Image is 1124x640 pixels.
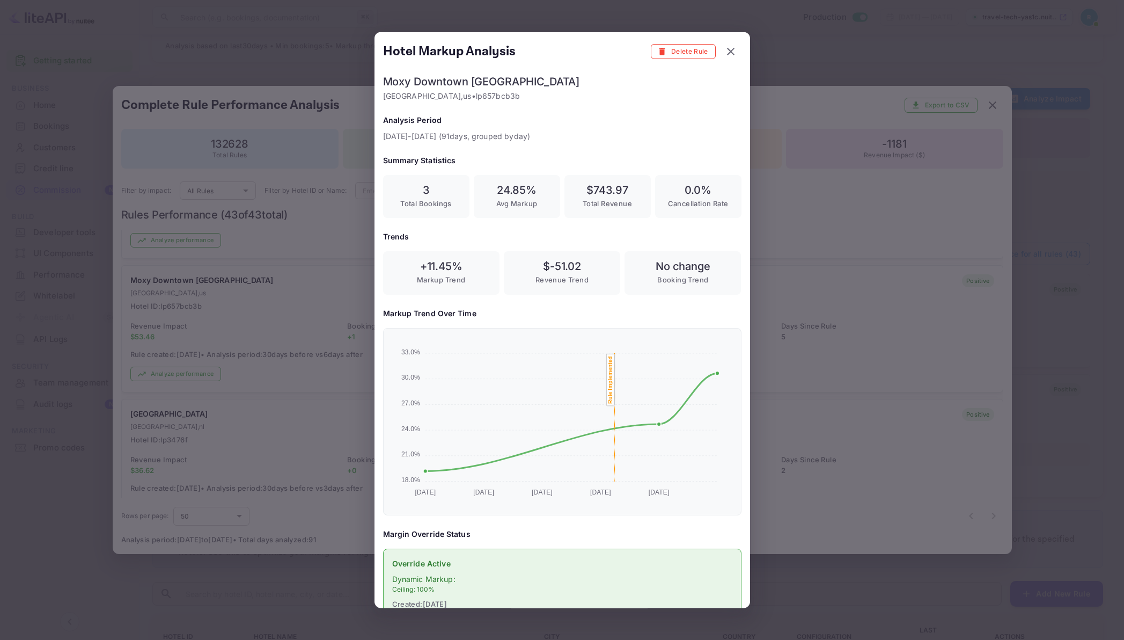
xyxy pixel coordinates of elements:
tspan: 24.0% [401,425,420,432]
span: Avg Markup [496,199,538,208]
h6: $ 743.97 [573,184,642,197]
p: Ceiling: 100% [392,584,732,594]
tspan: [DATE] [415,489,436,496]
tspan: [DATE] [532,489,553,496]
p: Dynamic Markup: [392,573,732,584]
button: Delete Rule [651,43,715,59]
tspan: [DATE] [590,489,611,496]
tspan: [DATE] [473,489,494,496]
h6: 0.0 % [664,184,733,197]
tspan: 18.0% [401,476,420,483]
span: Total Bookings [400,199,452,208]
span: Booking Trend [657,275,708,284]
span: Markup Trend [417,275,466,284]
p: [GEOGRAPHIC_DATA] , us • lp657bcb3b [383,90,741,101]
span: Revenue Trend [535,275,589,284]
p: [DATE] - [DATE] ( 91 days, grouped by day ) [383,130,741,142]
tspan: 30.0% [401,374,420,381]
h6: 24.85 % [482,184,552,197]
h6: + 11.45 % [392,260,491,273]
h5: Hotel Markup Analysis [383,43,516,60]
h6: No change [633,260,732,273]
tspan: 27.0% [401,399,420,406]
span: Created: [DATE] [392,598,732,610]
h6: Analysis Period [383,114,741,126]
p: Override Active [392,557,732,569]
h6: Margin Override Status [383,528,741,540]
h6: 3 [392,184,461,197]
h6: $ -51.02 [512,260,612,273]
tspan: [DATE] [648,489,669,496]
h6: Summary Statistics [383,155,741,166]
span: Cancellation Rate [668,199,729,208]
text: Rule Implemented [607,356,613,404]
h6: Moxy Downtown [GEOGRAPHIC_DATA] [383,75,741,88]
span: Total Revenue [583,199,632,208]
h6: Trends [383,231,741,243]
tspan: 21.0% [401,450,420,458]
tspan: 33.0% [401,348,420,355]
h6: Markup Trend Over Time [383,308,741,319]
